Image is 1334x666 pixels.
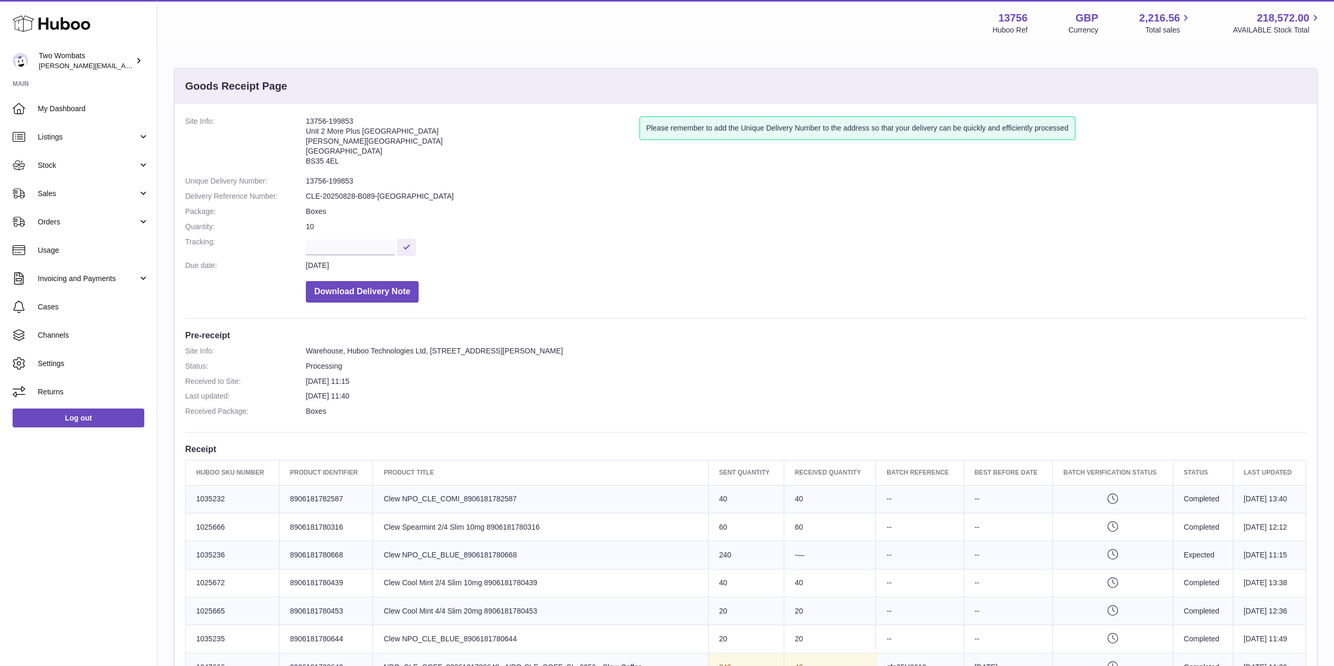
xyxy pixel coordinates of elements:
td: Clew Spearmint 2/4 Slim 10mg 8906181780316 [373,513,708,541]
td: 40 [784,485,876,513]
img: philip.carroll@twowombats.com [13,53,28,69]
td: -- [964,569,1052,597]
td: 8906181780453 [279,597,373,625]
dt: Package: [185,207,306,217]
dt: Quantity: [185,222,306,232]
td: -- [876,513,964,541]
dt: Received Package: [185,406,306,416]
td: -- [964,513,1052,541]
span: Listings [38,132,138,142]
td: -- [964,541,1052,569]
dd: Boxes [306,207,1306,217]
th: Received Quantity [784,460,876,485]
span: Channels [38,330,149,340]
td: [DATE] 11:49 [1233,625,1306,653]
td: [DATE] 11:15 [1233,541,1306,569]
th: Batch Verification Status [1053,460,1173,485]
td: 1035236 [186,541,280,569]
th: Status [1173,460,1233,485]
th: Batch Reference [876,460,964,485]
h3: Receipt [185,443,1306,455]
span: Orders [38,217,138,227]
dd: [DATE] [306,261,1306,271]
td: [DATE] 12:36 [1233,597,1306,625]
a: 218,572.00 AVAILABLE Stock Total [1233,11,1321,35]
td: -— [784,541,876,569]
td: 60 [784,513,876,541]
dd: Warehouse, Huboo Technologies Ltd, [STREET_ADDRESS][PERSON_NAME] [306,346,1306,356]
td: Expected [1173,541,1233,569]
address: 13756-199853 Unit 2 More Plus [GEOGRAPHIC_DATA] [PERSON_NAME][GEOGRAPHIC_DATA] [GEOGRAPHIC_DATA] ... [306,116,639,171]
td: 1035235 [186,625,280,653]
dd: CLE-20250828-B089-[GEOGRAPHIC_DATA] [306,191,1306,201]
td: Completed [1173,625,1233,653]
strong: GBP [1075,11,1098,25]
strong: 13756 [998,11,1028,25]
td: Completed [1173,569,1233,597]
span: 218,572.00 [1257,11,1309,25]
td: Completed [1173,597,1233,625]
td: -- [964,597,1052,625]
td: 40 [708,569,784,597]
td: 20 [708,625,784,653]
td: -- [876,597,964,625]
th: Best Before Date [964,460,1052,485]
td: 8906181780644 [279,625,373,653]
dd: 10 [306,222,1306,232]
dt: Site Info: [185,116,306,171]
dd: Boxes [306,406,1306,416]
td: Completed [1173,485,1233,513]
a: Log out [13,409,144,427]
span: Settings [38,359,149,369]
th: Product title [373,460,708,485]
span: Stock [38,160,138,170]
th: Huboo SKU Number [186,460,280,485]
td: Clew Cool Mint 4/4 Slim 20mg 8906181780453 [373,597,708,625]
h3: Pre-receipt [185,329,1306,341]
td: -- [964,485,1052,513]
td: -- [964,625,1052,653]
td: 1025666 [186,513,280,541]
td: 8906181780668 [279,541,373,569]
td: 8906181780316 [279,513,373,541]
th: Last updated [1233,460,1306,485]
td: 20 [784,625,876,653]
dt: Received to Site: [185,377,306,386]
span: 2,216.56 [1139,11,1180,25]
td: 1025672 [186,569,280,597]
th: Sent Quantity [708,460,784,485]
td: 20 [784,597,876,625]
td: 40 [784,569,876,597]
td: Clew NPO_CLE_BLUE_8906181780644 [373,625,708,653]
h3: Goods Receipt Page [185,79,287,93]
td: -- [876,541,964,569]
td: 20 [708,597,784,625]
dd: [DATE] 11:15 [306,377,1306,386]
span: My Dashboard [38,104,149,114]
dd: Processing [306,361,1306,371]
td: -- [876,485,964,513]
td: 60 [708,513,784,541]
dd: [DATE] 11:40 [306,391,1306,401]
dt: Tracking: [185,237,306,255]
td: 240 [708,541,784,569]
td: 8906181780439 [279,569,373,597]
td: [DATE] 13:40 [1233,485,1306,513]
td: 40 [708,485,784,513]
dd: 13756-199853 [306,176,1306,186]
span: [PERSON_NAME][EMAIL_ADDRESS][PERSON_NAME][DOMAIN_NAME] [39,61,266,70]
td: Clew NPO_CLE_BLUE_8906181780668 [373,541,708,569]
td: Completed [1173,513,1233,541]
dt: Site Info: [185,346,306,356]
dt: Due date: [185,261,306,271]
td: 8906181782587 [279,485,373,513]
span: Returns [38,387,149,397]
div: Please remember to add the Unique Delivery Number to the address so that your delivery can be qui... [639,116,1075,140]
div: Huboo Ref [993,25,1028,35]
a: 2,216.56 Total sales [1139,11,1192,35]
dt: Last updated: [185,391,306,401]
div: Two Wombats [39,51,133,71]
td: [DATE] 13:38 [1233,569,1306,597]
dt: Unique Delivery Number: [185,176,306,186]
td: 1025665 [186,597,280,625]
